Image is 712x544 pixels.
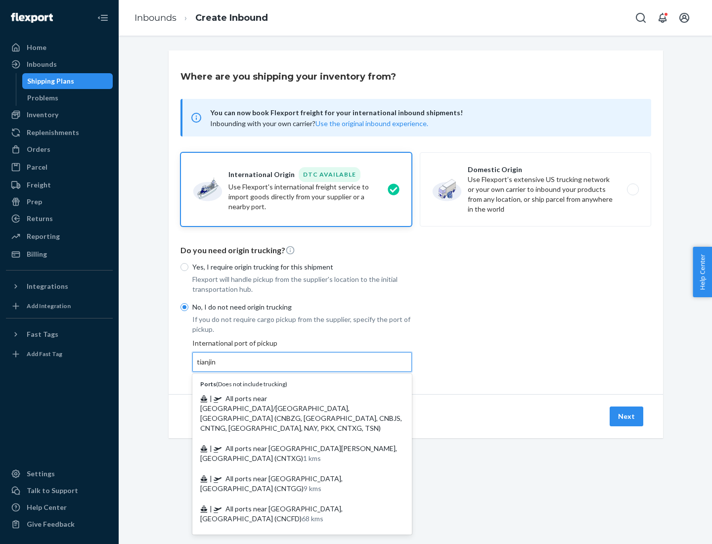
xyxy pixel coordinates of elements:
[6,211,113,227] a: Returns
[6,346,113,362] a: Add Fast Tag
[27,128,79,137] div: Replenishments
[610,407,643,426] button: Next
[200,504,343,523] span: All ports near [GEOGRAPHIC_DATA], [GEOGRAPHIC_DATA] (CNCFD)
[27,93,58,103] div: Problems
[27,249,47,259] div: Billing
[6,278,113,294] button: Integrations
[27,302,71,310] div: Add Integration
[6,177,113,193] a: Freight
[180,303,188,311] input: No, I do not need origin trucking
[200,380,287,388] span: ( Does not include trucking )
[192,338,412,372] div: International port of pickup
[27,144,50,154] div: Orders
[27,59,57,69] div: Inbounds
[192,302,412,312] p: No, I do not need origin trucking
[200,394,402,432] span: All ports near [GEOGRAPHIC_DATA]/[GEOGRAPHIC_DATA], [GEOGRAPHIC_DATA] (CNBZG, [GEOGRAPHIC_DATA], ...
[197,357,217,367] input: Ports(Does not include trucking) | All ports near [GEOGRAPHIC_DATA]/[GEOGRAPHIC_DATA], [GEOGRAPHI...
[210,394,212,403] span: |
[6,107,113,123] a: Inventory
[27,350,62,358] div: Add Fast Tag
[27,469,55,479] div: Settings
[6,326,113,342] button: Fast Tags
[22,90,113,106] a: Problems
[303,454,321,462] span: 1 kms
[6,298,113,314] a: Add Integration
[192,274,412,294] p: Flexport will handle pickup from the supplier's location to the initial transportation hub.
[6,499,113,515] a: Help Center
[27,197,42,207] div: Prep
[6,228,113,244] a: Reporting
[210,107,639,119] span: You can now book Flexport freight for your international inbound shipments!
[304,484,321,493] span: 9 kms
[27,281,68,291] div: Integrations
[6,125,113,140] a: Replenishments
[22,73,113,89] a: Shipping Plans
[27,502,67,512] div: Help Center
[192,262,412,272] p: Yes, I require origin trucking for this shipment
[210,119,428,128] span: Inbounding with your own carrier?
[27,76,74,86] div: Shipping Plans
[6,159,113,175] a: Parcel
[200,380,216,388] b: Ports
[210,474,212,483] span: |
[210,444,212,453] span: |
[93,8,113,28] button: Close Navigation
[27,214,53,224] div: Returns
[195,12,268,23] a: Create Inbound
[200,444,397,462] span: All ports near [GEOGRAPHIC_DATA][PERSON_NAME], [GEOGRAPHIC_DATA] (CNTXG)
[127,3,276,33] ol: breadcrumbs
[6,141,113,157] a: Orders
[180,263,188,271] input: Yes, I require origin trucking for this shipment
[180,245,651,256] p: Do you need origin trucking?
[315,119,428,129] button: Use the original inbound experience.
[11,13,53,23] img: Flexport logo
[27,110,58,120] div: Inventory
[631,8,651,28] button: Open Search Box
[6,483,113,499] a: Talk to Support
[27,43,46,52] div: Home
[27,329,58,339] div: Fast Tags
[302,514,323,523] span: 68 kms
[27,231,60,241] div: Reporting
[6,194,113,210] a: Prep
[27,519,75,529] div: Give Feedback
[27,162,47,172] div: Parcel
[192,315,412,334] p: If you do not require cargo pickup from the supplier, specify the port of pickup.
[674,8,694,28] button: Open account menu
[134,12,177,23] a: Inbounds
[180,70,396,83] h3: Where are you shipping your inventory from?
[6,40,113,55] a: Home
[27,180,51,190] div: Freight
[693,247,712,297] button: Help Center
[27,486,78,496] div: Talk to Support
[200,474,343,493] span: All ports near [GEOGRAPHIC_DATA], [GEOGRAPHIC_DATA] (CNTGG)
[6,56,113,72] a: Inbounds
[210,504,212,513] span: |
[6,466,113,482] a: Settings
[653,8,672,28] button: Open notifications
[6,516,113,532] button: Give Feedback
[6,246,113,262] a: Billing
